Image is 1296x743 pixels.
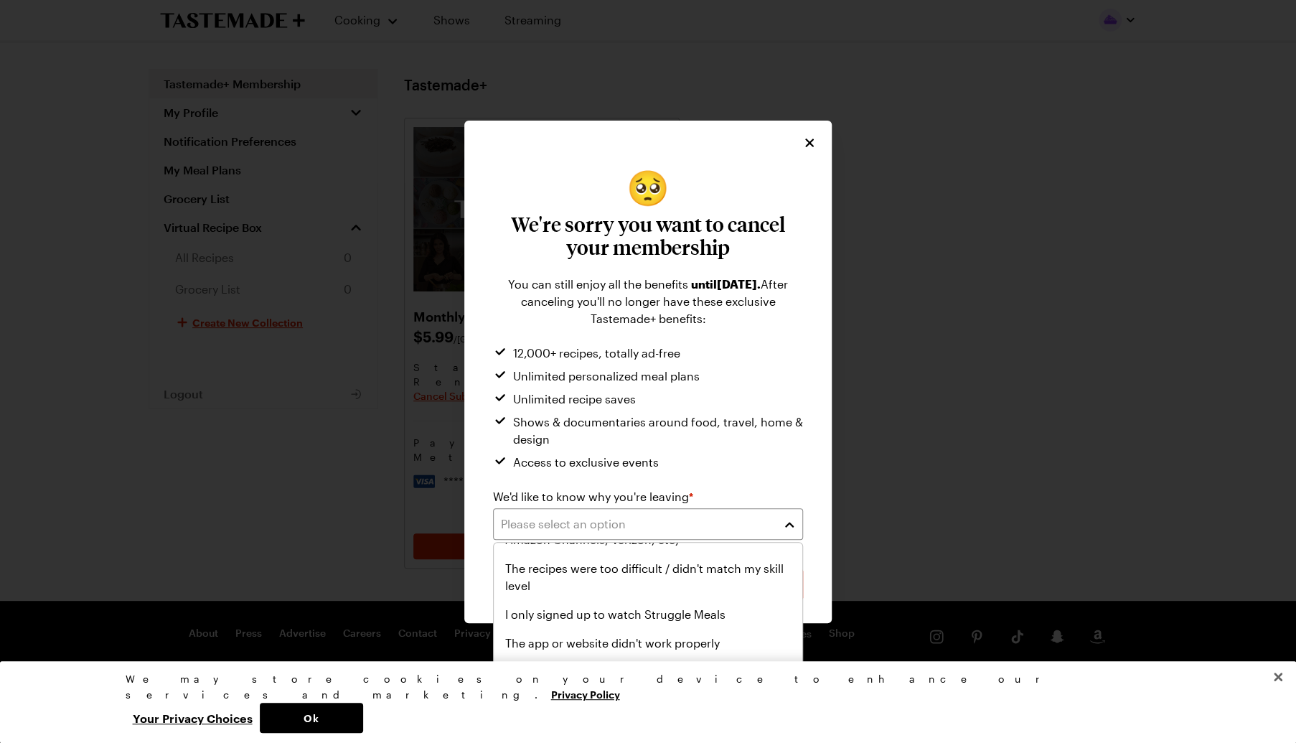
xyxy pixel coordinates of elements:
[505,635,720,652] span: The app or website didn't work properly
[126,671,1159,703] div: We may store cookies on your device to enhance our services and marketing.
[505,606,726,623] span: I only signed up to watch Struggle Meals
[126,703,260,733] button: Your Privacy Choices
[260,703,363,733] button: Ok
[493,508,803,540] button: Please select an option
[505,560,791,594] span: The recipes were too difficult / didn't match my skill level
[501,515,774,533] div: Please select an option
[493,542,803,716] div: Please select an option
[551,687,620,701] a: More information about your privacy, opens in a new tab
[1262,661,1294,693] button: Close
[126,671,1159,733] div: Privacy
